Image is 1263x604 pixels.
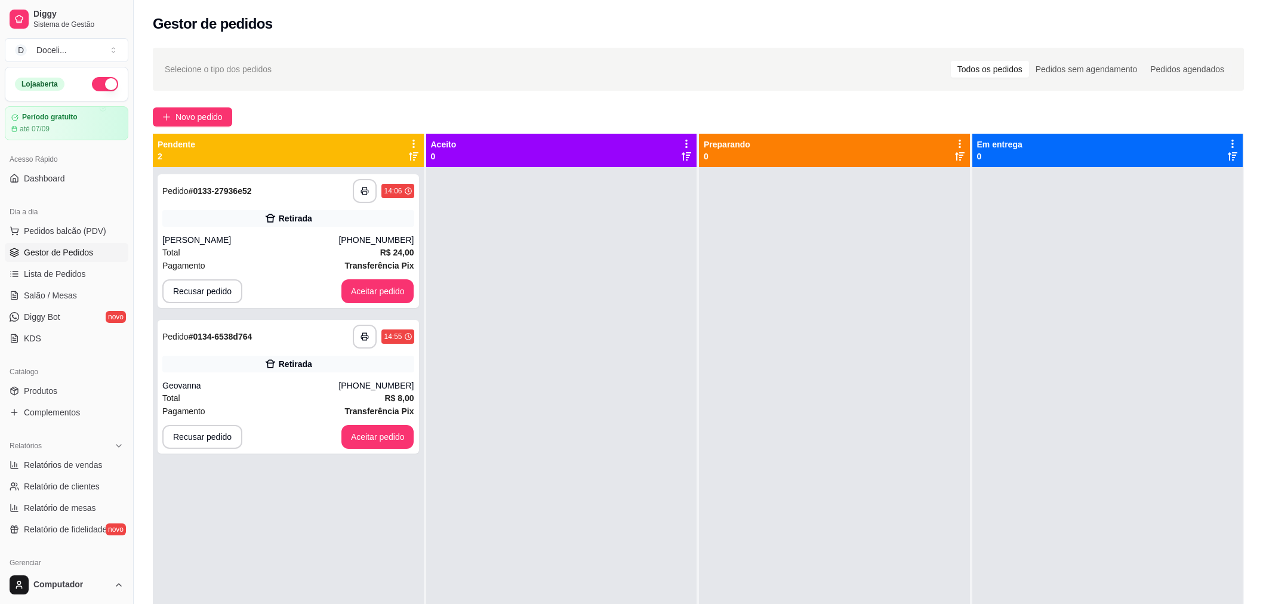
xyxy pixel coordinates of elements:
span: Selecione o tipo dos pedidos [165,63,272,76]
div: [PERSON_NAME] [162,234,338,246]
a: Lista de Pedidos [5,264,128,283]
span: Pedido [162,332,189,341]
span: Lista de Pedidos [24,268,86,280]
span: Relatório de fidelidade [24,523,107,535]
p: 0 [431,150,457,162]
div: Pedidos sem agendamento [1029,61,1144,78]
span: Relatórios [10,441,42,451]
button: Recusar pedido [162,279,242,303]
strong: # 0134-6538d764 [189,332,252,341]
span: KDS [24,332,41,344]
button: Alterar Status [92,77,118,91]
span: Diggy [33,9,124,20]
a: Relatório de clientes [5,477,128,496]
a: Relatórios de vendas [5,455,128,474]
h2: Gestor de pedidos [153,14,273,33]
button: Computador [5,571,128,599]
div: Catálogo [5,362,128,381]
a: Dashboard [5,169,128,188]
span: Diggy Bot [24,311,60,323]
button: Pedidos balcão (PDV) [5,221,128,241]
span: Salão / Mesas [24,289,77,301]
span: Dashboard [24,172,65,184]
a: Diggy Botnovo [5,307,128,326]
div: Retirada [279,212,312,224]
a: Complementos [5,403,128,422]
div: [PHONE_NUMBER] [338,380,414,392]
a: KDS [5,329,128,348]
article: Período gratuito [22,113,78,122]
p: 2 [158,150,195,162]
span: D [15,44,27,56]
div: Loja aberta [15,78,64,91]
span: Relatório de mesas [24,502,96,514]
span: plus [162,113,171,121]
span: Pedidos balcão (PDV) [24,225,106,237]
div: Gerenciar [5,553,128,572]
button: Select a team [5,38,128,62]
div: Pedidos agendados [1144,61,1231,78]
span: Total [162,392,180,405]
a: Período gratuitoaté 07/09 [5,106,128,140]
div: Doceli ... [36,44,67,56]
p: Aceito [431,138,457,150]
a: Gestor de Pedidos [5,243,128,262]
span: Pedido [162,186,189,196]
div: Retirada [279,358,312,370]
span: Total [162,246,180,259]
strong: Transferência Pix [345,261,414,270]
span: Novo pedido [175,110,223,124]
span: Produtos [24,385,57,397]
p: Pendente [158,138,195,150]
a: Relatório de mesas [5,498,128,517]
div: Todos os pedidos [951,61,1029,78]
span: Complementos [24,406,80,418]
a: Salão / Mesas [5,286,128,305]
p: Em entrega [977,138,1022,150]
p: Preparando [704,138,750,150]
strong: R$ 24,00 [380,248,414,257]
strong: Transferência Pix [345,406,414,416]
button: Aceitar pedido [341,425,414,449]
a: DiggySistema de Gestão [5,5,128,33]
div: 14:55 [384,332,402,341]
span: Sistema de Gestão [33,20,124,29]
div: [PHONE_NUMBER] [338,234,414,246]
div: Geovanna [162,380,338,392]
article: até 07/09 [20,124,50,134]
button: Aceitar pedido [341,279,414,303]
strong: R$ 8,00 [384,393,414,403]
span: Relatório de clientes [24,480,100,492]
span: Relatórios de vendas [24,459,103,471]
span: Pagamento [162,405,205,418]
span: Computador [33,580,109,590]
p: 0 [977,150,1022,162]
div: Acesso Rápido [5,150,128,169]
div: Dia a dia [5,202,128,221]
strong: # 0133-27936e52 [189,186,252,196]
span: Pagamento [162,259,205,272]
a: Produtos [5,381,128,400]
button: Recusar pedido [162,425,242,449]
p: 0 [704,150,750,162]
div: 14:06 [384,186,402,196]
button: Novo pedido [153,107,232,127]
a: Relatório de fidelidadenovo [5,520,128,539]
span: Gestor de Pedidos [24,246,93,258]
